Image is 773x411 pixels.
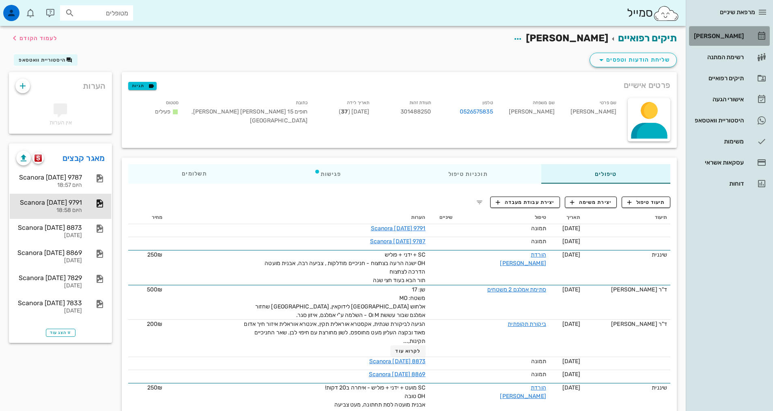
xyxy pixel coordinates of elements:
[531,225,546,232] span: תמונה
[531,238,546,245] span: תמונה
[19,35,57,42] span: לעמוד הקודם
[689,47,770,67] a: רשימת המתנה
[250,117,308,124] span: [GEOGRAPHIC_DATA]
[50,119,72,126] span: אין הערות
[562,384,581,391] span: [DATE]
[508,321,546,328] a: ביקורת תקופתית
[62,152,105,165] a: מאגר קבצים
[147,321,162,328] span: 200₪
[395,164,541,184] div: תוכניות טיפול
[19,57,66,63] span: היסטוריית וואטסאפ
[587,250,667,259] div: שיננית
[128,211,166,224] th: מחיר
[692,33,744,39] div: [PERSON_NAME]
[562,225,581,232] span: [DATE]
[500,251,546,267] a: הורדת [PERSON_NAME]
[14,54,78,66] button: היסטוריית וואטסאפ
[565,197,617,208] button: יצירת משימה
[689,111,770,130] a: היסטוריית וואטסאפ
[584,211,670,224] th: תיעוד
[587,320,667,328] div: ד"ר [PERSON_NAME]
[689,68,770,88] a: תיקים רפואיים
[369,358,426,365] a: Scanora [DATE] 8873
[596,55,670,65] span: שליחת הודעות וטפסים
[147,286,162,293] span: 500₪
[371,225,426,232] a: Scanora [DATE] 9791
[147,251,162,258] span: 250₪
[692,75,744,81] div: תיקים רפואיים
[147,384,162,391] span: 250₪
[562,238,581,245] span: [DATE]
[692,138,744,145] div: משימות
[347,100,369,105] small: תאריך לידה
[531,358,546,365] span: תמונה
[128,82,157,90] button: תגיות
[192,108,308,115] span: חופים 15 [PERSON_NAME] [PERSON_NAME]
[261,164,395,184] div: פגישות
[590,53,677,67] button: שליחת הודעות וטפסים
[549,211,584,224] th: תאריך
[622,197,670,208] button: תיעוד טיפול
[390,345,426,357] button: לקרוא עוד
[600,100,616,105] small: שם פרטי
[16,207,82,214] div: היום 18:58
[456,211,549,224] th: טיפול
[370,238,426,245] a: Scanora [DATE] 9787
[409,100,431,105] small: תעודת זהות
[16,182,82,189] div: היום 18:57
[692,180,744,187] div: דוחות
[339,108,369,115] span: [DATE] ( )
[624,79,670,92] span: פרטים אישיים
[10,31,57,45] button: לעמוד הקודם
[132,82,153,90] span: תגיות
[487,286,546,293] a: סתימת אמלגם 2 משטחים
[627,4,679,22] div: סמייל
[341,108,348,115] strong: 37
[244,321,425,345] span: הגיעה לביקורת שנתית, אקסטרא אוראלית תקין, אינטרא אוראלית איזור חיך אדום מאוד ובקצה העליון מעט מחו...
[500,96,561,130] div: [PERSON_NAME]
[429,211,456,224] th: שיניים
[562,371,581,378] span: [DATE]
[16,274,82,282] div: Scanora [DATE] 7829
[482,100,493,105] small: טלפון
[531,371,546,378] span: תמונה
[16,308,82,315] div: [DATE]
[689,174,770,193] a: דוחות
[182,171,207,177] span: תשלומים
[692,96,744,103] div: אישורי הגעה
[490,197,560,208] button: יצירת עבודת מעבדה
[46,329,75,337] button: הצג עוד
[34,154,42,162] img: scanora logo
[16,257,82,264] div: [DATE]
[496,199,554,206] span: יצירת עבודת מעבדה
[16,249,82,257] div: Scanora [DATE] 8869
[50,330,71,335] span: הצג עוד
[255,286,426,319] span: שן: 17 משטח: MO אלחוש [GEOGRAPHIC_DATA] לידוקאין, [GEOGRAPHIC_DATA] שחזור אמלגם שבור עששת M וO - ...
[16,199,82,206] div: Scanora [DATE] 9791
[689,153,770,172] a: עסקאות אשראי
[692,159,744,166] div: עסקאות אשראי
[627,199,665,206] span: תיעוד טיפול
[192,108,193,115] span: ,
[692,54,744,60] div: רשימת המתנה
[689,132,770,151] a: משימות
[587,285,667,294] div: ד"ר [PERSON_NAME]
[562,251,581,258] span: [DATE]
[720,9,755,16] span: מרפאת שיניים
[562,286,581,293] span: [DATE]
[395,348,420,354] span: לקרוא עוד
[166,211,428,224] th: הערות
[689,26,770,46] a: [PERSON_NAME]
[16,224,82,231] div: Scanora [DATE] 8873
[369,371,426,378] a: Scanora [DATE] 8869
[400,108,431,115] span: 301488250
[541,164,670,184] div: טיפולים
[500,384,546,400] a: הורדת [PERSON_NAME]
[562,358,581,365] span: [DATE]
[24,6,29,11] span: תג
[587,383,667,392] div: שיננית
[16,173,82,181] div: Scanora [DATE] 9787
[460,107,493,116] a: 0526575835
[692,117,744,124] div: היסטוריית וואטסאפ
[653,5,679,21] img: SmileCloud logo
